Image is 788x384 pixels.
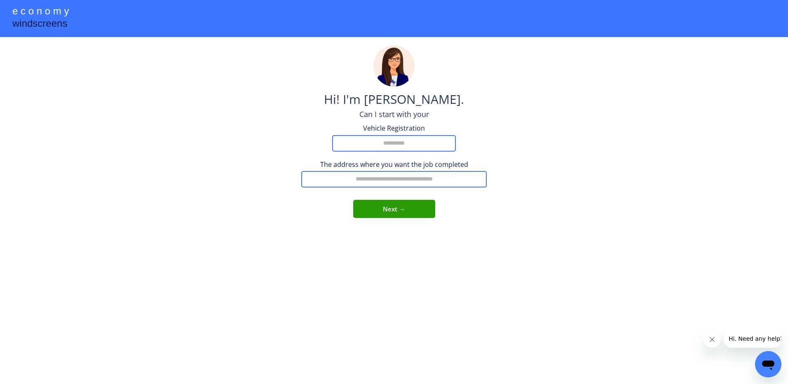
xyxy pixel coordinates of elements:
div: windscreens [12,16,67,33]
div: e c o n o m y [12,4,69,20]
button: Next → [353,200,435,218]
img: madeline.png [373,45,415,87]
iframe: Message from company [724,330,781,348]
div: Hi! I'm [PERSON_NAME]. [324,91,464,109]
span: Hi. Need any help? [5,6,59,12]
div: Can I start with your [359,109,429,119]
div: Vehicle Registration [353,124,435,133]
iframe: Button to launch messaging window [755,351,781,377]
iframe: Close message [704,331,720,348]
div: The address where you want the job completed [301,160,487,169]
